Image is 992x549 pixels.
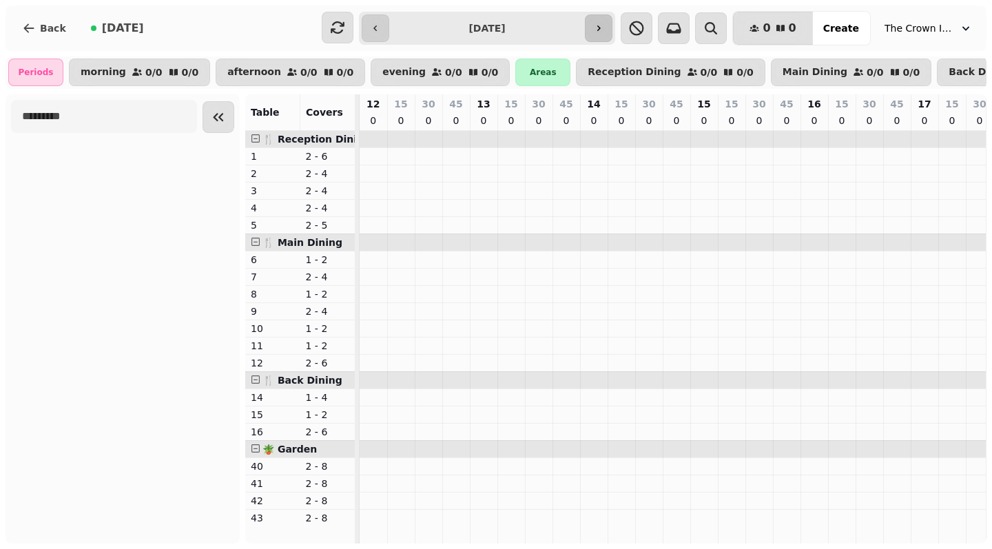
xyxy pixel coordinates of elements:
[867,68,884,77] p: 0 / 0
[251,201,295,215] p: 4
[576,59,765,86] button: Reception Dining0/00/0
[890,97,903,111] p: 45
[251,477,295,490] p: 41
[974,114,985,127] p: 0
[699,114,710,127] p: 0
[903,68,920,77] p: 0 / 0
[306,459,350,473] p: 2 - 8
[306,253,350,267] p: 1 - 2
[451,114,462,127] p: 0
[701,68,718,77] p: 0 / 0
[864,114,875,127] p: 0
[337,68,354,77] p: 0 / 0
[262,237,342,248] span: 🍴 Main Dining
[145,68,163,77] p: 0 / 0
[835,97,848,111] p: 15
[251,253,295,267] p: 6
[102,23,144,34] span: [DATE]
[251,184,295,198] p: 3
[781,114,792,127] p: 0
[8,59,63,86] div: Periods
[300,68,318,77] p: 0 / 0
[306,511,350,525] p: 2 - 8
[642,97,655,111] p: 30
[783,67,847,78] p: Main Dining
[251,391,295,404] p: 14
[752,97,765,111] p: 30
[771,59,931,86] button: Main Dining0/00/0
[306,287,350,301] p: 1 - 2
[251,167,295,180] p: 2
[371,59,510,86] button: evening0/00/0
[11,12,77,45] button: Back
[306,494,350,508] p: 2 - 8
[919,114,930,127] p: 0
[306,270,350,284] p: 2 - 4
[945,97,958,111] p: 15
[823,23,859,33] span: Create
[251,149,295,163] p: 1
[382,67,426,78] p: evening
[306,339,350,353] p: 1 - 2
[587,97,600,111] p: 14
[614,97,628,111] p: 15
[422,97,435,111] p: 30
[588,67,681,78] p: Reception Dining
[559,97,572,111] p: 45
[306,322,350,335] p: 1 - 2
[807,97,820,111] p: 16
[251,287,295,301] p: 8
[306,167,350,180] p: 2 - 4
[306,218,350,232] p: 2 - 5
[251,339,295,353] p: 11
[40,23,66,33] span: Back
[836,114,847,127] p: 0
[69,59,210,86] button: morning0/00/0
[809,114,820,127] p: 0
[812,12,870,45] button: Create
[251,425,295,439] p: 16
[251,107,280,118] span: Table
[616,114,627,127] p: 0
[306,425,350,439] p: 2 - 6
[306,201,350,215] p: 2 - 4
[81,67,126,78] p: morning
[251,408,295,422] p: 15
[533,114,544,127] p: 0
[763,23,770,34] span: 0
[891,114,902,127] p: 0
[697,97,710,111] p: 15
[306,477,350,490] p: 2 - 8
[733,12,812,45] button: 00
[306,149,350,163] p: 2 - 6
[227,67,281,78] p: afternoon
[395,114,406,127] p: 0
[306,408,350,422] p: 1 - 2
[306,107,343,118] span: Covers
[789,23,796,34] span: 0
[482,68,499,77] p: 0 / 0
[251,494,295,508] p: 42
[251,270,295,284] p: 7
[973,97,986,111] p: 30
[306,391,350,404] p: 1 - 4
[532,97,545,111] p: 30
[306,356,350,370] p: 2 - 6
[366,97,380,111] p: 12
[515,59,570,86] div: Areas
[477,97,490,111] p: 13
[251,304,295,318] p: 9
[947,114,958,127] p: 0
[203,101,234,133] button: Collapse sidebar
[306,304,350,318] p: 2 - 4
[251,356,295,370] p: 12
[506,114,517,127] p: 0
[368,114,379,127] p: 0
[643,114,654,127] p: 0
[262,444,317,455] span: 🪴 Garden
[423,114,434,127] p: 0
[754,114,765,127] p: 0
[736,68,754,77] p: 0 / 0
[80,12,155,45] button: [DATE]
[262,134,371,145] span: 🍴 Reception Dining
